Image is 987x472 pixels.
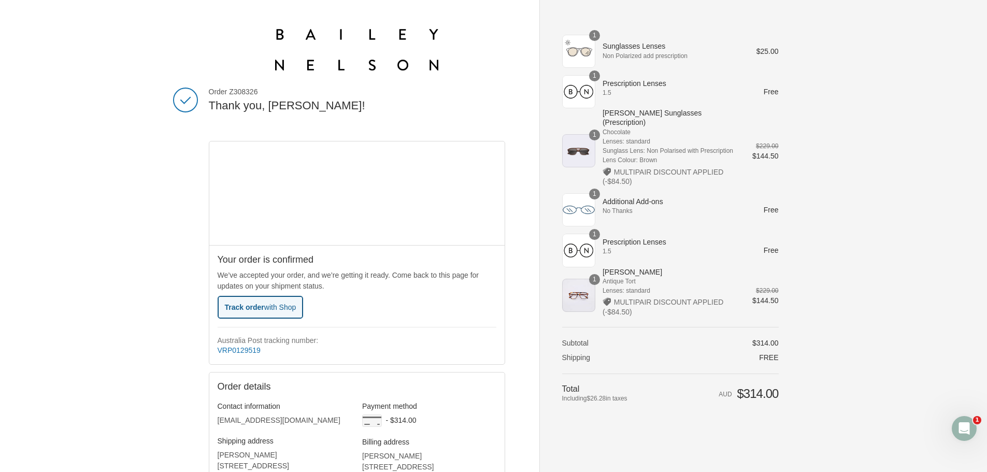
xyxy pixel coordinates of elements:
span: MULTIPAIR DISCOUNT APPLIED (-$84.50) [603,298,724,316]
img: Bessie II - Antique Tort [562,279,595,312]
iframe: Intercom live chat [952,416,977,441]
h3: Contact information [218,402,352,411]
span: $26.28 [587,395,606,402]
span: Shipping [562,353,591,362]
span: Sunglass Lens: Non Polarised with Prescription [603,146,738,155]
span: 1 [589,189,600,199]
button: Track orderwith Shop [218,296,304,319]
span: [PERSON_NAME] [603,267,738,277]
span: 1.5 [603,247,738,256]
span: $144.50 [752,152,779,160]
h3: Shipping address [218,436,352,446]
span: Free [764,206,779,214]
span: $144.50 [752,296,779,305]
span: $314.00 [752,339,779,347]
a: VRP0129519 [218,346,261,354]
h2: Order details [218,381,496,393]
h3: Payment method [362,402,496,411]
span: Free [764,246,779,254]
img: Bailey Nelson Australia [275,29,438,70]
span: [PERSON_NAME] Sunglasses (Prescription) [603,108,738,127]
img: Additional Add-ons - No Thanks [562,193,595,226]
span: Lens Colour: Brown [603,155,738,165]
img: Prescription Lenses - 1.5 [562,75,595,108]
span: Non Polarized add prescription [603,51,738,61]
span: Track order [225,303,296,311]
span: Lenses: standard [603,137,738,146]
span: Additional Add-ons [603,197,738,206]
span: Including in taxes [562,394,666,403]
span: - $314.00 [385,416,416,424]
span: 1 [589,70,600,81]
span: Sunglasses Lenses [603,41,738,51]
span: 1 [973,416,981,424]
span: Prescription Lenses [603,237,738,247]
span: with Shop [264,303,296,311]
bdo: [EMAIL_ADDRESS][DOMAIN_NAME] [218,416,340,424]
strong: Australia Post tracking number: [218,336,319,345]
span: 1 [589,130,600,140]
span: $25.00 [756,47,779,55]
span: 1 [589,229,600,240]
h2: Your order is confirmed [218,254,496,266]
span: Free [764,88,779,96]
span: 1.5 [603,88,738,97]
img: Bessie II Sunglasses (Prescription) - Chocolate [562,134,595,167]
span: Order Z308326 [209,87,505,96]
span: Total [562,384,580,393]
th: Subtotal [562,338,666,348]
span: 1 [589,274,600,285]
span: Chocolate [603,127,738,137]
img: Prescription Lenses - 1.5 [562,234,595,267]
span: Antique Tort [603,277,738,286]
span: No Thanks [603,206,738,216]
img: Sunglasses Lenses - Non Polarized add prescription [562,35,595,68]
p: We’ve accepted your order, and we’re getting it ready. Come back to this page for updates on your... [218,270,496,292]
span: Free [759,353,778,362]
del: $229.00 [756,287,778,294]
span: 1 [589,30,600,41]
span: MULTIPAIR DISCOUNT APPLIED (-$84.50) [603,168,724,185]
span: Prescription Lenses [603,79,738,88]
del: $229.00 [756,142,778,150]
span: Lenses: standard [603,286,738,295]
h3: Billing address [362,437,496,447]
h2: Thank you, [PERSON_NAME]! [209,98,505,113]
iframe: Google map displaying pin point of shipping address: Emerald Beach, New South Wales [209,141,505,245]
span: AUD [719,391,732,398]
span: $314.00 [737,387,778,401]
